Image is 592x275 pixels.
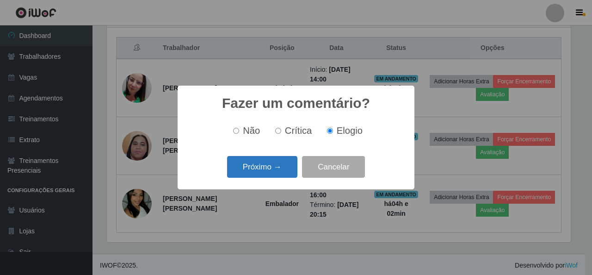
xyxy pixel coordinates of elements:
[337,125,363,136] span: Elogio
[243,125,260,136] span: Não
[233,128,239,134] input: Não
[227,156,297,178] button: Próximo →
[327,128,333,134] input: Elogio
[222,95,370,112] h2: Fazer um comentário?
[285,125,312,136] span: Crítica
[302,156,365,178] button: Cancelar
[275,128,281,134] input: Crítica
